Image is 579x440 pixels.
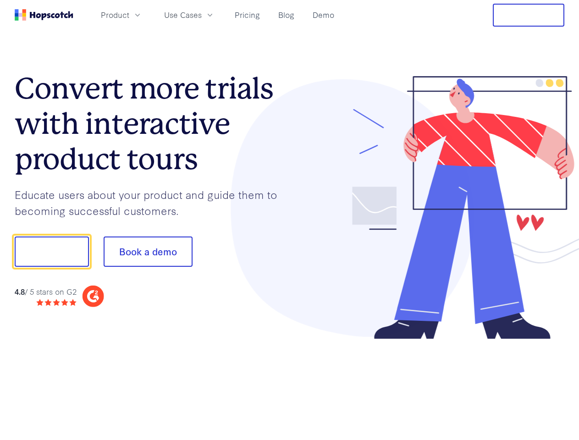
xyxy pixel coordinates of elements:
a: Blog [275,7,298,22]
span: Use Cases [164,9,202,21]
button: Book a demo [104,236,193,267]
p: Educate users about your product and guide them to becoming successful customers. [15,187,290,218]
span: Product [101,9,129,21]
a: Pricing [231,7,264,22]
button: Show me! [15,236,89,267]
a: Demo [309,7,338,22]
button: Use Cases [159,7,220,22]
a: Home [15,9,73,21]
h1: Convert more trials with interactive product tours [15,71,290,176]
button: Free Trial [493,4,564,27]
button: Product [95,7,148,22]
strong: 4.8 [15,286,25,297]
div: / 5 stars on G2 [15,286,77,297]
